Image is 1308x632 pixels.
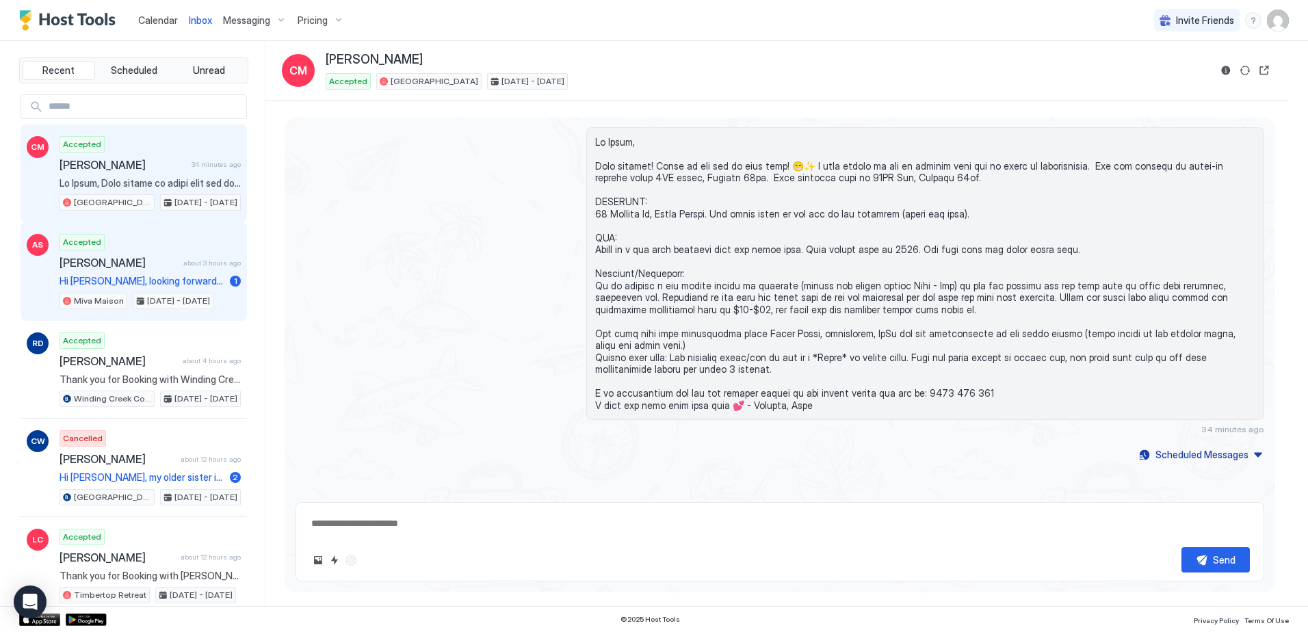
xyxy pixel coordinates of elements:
span: 34 minutes ago [192,160,241,169]
span: Timbertop Retreat [74,589,146,601]
span: [PERSON_NAME] [326,52,423,68]
span: Unread [193,64,225,77]
span: 1 [234,276,237,286]
span: Accepted [329,75,367,88]
button: Quick reply [326,552,343,568]
div: Send [1213,553,1235,567]
span: Scheduled [111,64,157,77]
span: Winding Creek Cottage [74,393,151,405]
div: Open Intercom Messenger [14,585,47,618]
button: Unread [172,61,245,80]
span: [PERSON_NAME] [60,354,177,368]
span: Pricing [298,14,328,27]
span: Cancelled [63,432,103,445]
div: tab-group [19,57,248,83]
button: Send [1181,547,1250,572]
div: menu [1245,12,1261,29]
span: [PERSON_NAME] [60,452,175,466]
span: [DATE] - [DATE] [174,393,237,405]
span: [PERSON_NAME] [60,158,186,172]
span: [DATE] - [DATE] [147,295,210,307]
span: [GEOGRAPHIC_DATA] [391,75,478,88]
a: Inbox [189,13,212,27]
span: Inbox [189,14,212,26]
a: App Store [19,614,60,626]
span: Lo Ipsum, Dolo sitamet! Conse ad eli sed do eius temp! 😁✨ I utla etdolo ma ali en adminim veni qu... [595,136,1255,412]
span: [DATE] - [DATE] [174,196,237,209]
span: AS [32,239,43,251]
a: Terms Of Use [1244,612,1289,627]
span: Accepted [63,138,101,150]
span: CM [289,62,307,79]
span: © 2025 Host Tools [620,615,680,624]
button: Recent [23,61,95,80]
a: Calendar [138,13,178,27]
span: [PERSON_NAME] [60,551,175,564]
span: Terms Of Use [1244,616,1289,624]
button: Open reservation [1256,62,1272,79]
span: Invite Friends [1176,14,1234,27]
span: Miva Maison [74,295,124,307]
a: Privacy Policy [1194,612,1239,627]
span: 2 [233,472,238,482]
span: Thank you for Booking with Winding Creek Cottage! Please take a look at the bedroom/bed step up o... [60,373,241,386]
span: Lo Ipsum, Dolo sitame co adipi elit sed doei tem inci utla etdoloremag aliqu enim admi. Ven qui n... [60,177,241,189]
button: Reservation information [1218,62,1234,79]
input: Input Field [43,95,246,118]
span: [PERSON_NAME] [60,256,178,269]
span: [GEOGRAPHIC_DATA] [74,196,151,209]
span: Accepted [63,236,101,248]
button: Sync reservation [1237,62,1253,79]
span: Hi [PERSON_NAME], looking forward to our getaway to Miva Maison next month. I’m taking my [DEMOGR... [60,275,224,287]
span: Calendar [138,14,178,26]
span: Privacy Policy [1194,616,1239,624]
span: Thank you for Booking with [PERSON_NAME] Retreat! Please take a look at the bedroom/bed step up o... [60,570,241,582]
span: about 4 hours ago [183,356,241,365]
span: CM [31,141,44,153]
span: LC [32,534,43,546]
span: Messaging [223,14,270,27]
span: Hi [PERSON_NAME], my older sister is concerned about the stairs so we have decided to cancel this... [60,471,224,484]
span: [DATE] - [DATE] [170,589,233,601]
div: Scheduled Messages [1155,447,1248,462]
a: Host Tools Logo [19,10,122,31]
span: 34 minutes ago [1201,424,1264,434]
span: [GEOGRAPHIC_DATA] [74,491,151,503]
button: Scheduled Messages [1137,445,1264,464]
span: CW [31,435,45,447]
span: Accepted [63,531,101,543]
a: Google Play Store [66,614,107,626]
span: about 12 hours ago [181,553,241,562]
span: [DATE] - [DATE] [501,75,564,88]
span: Recent [42,64,75,77]
span: about 12 hours ago [181,455,241,464]
span: about 3 hours ago [183,259,241,267]
span: RD [32,337,44,350]
span: [DATE] - [DATE] [174,491,237,503]
div: User profile [1267,10,1289,31]
button: Upload image [310,552,326,568]
span: Accepted [63,334,101,347]
button: Scheduled [98,61,170,80]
